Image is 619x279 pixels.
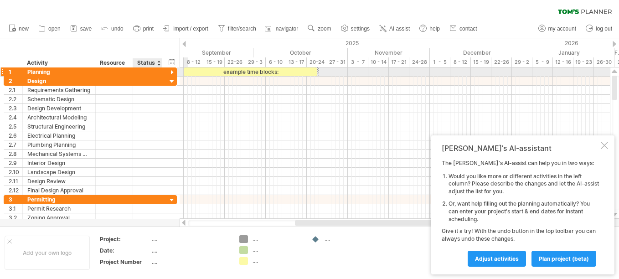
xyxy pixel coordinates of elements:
[389,57,409,67] div: 17 - 21
[137,58,157,67] div: Status
[449,173,599,196] li: Would you like more or different activities in the left column? Please describe the changes and l...
[266,57,286,67] div: 6 - 10
[450,57,471,67] div: 8 - 12
[468,251,526,267] a: Adjust activities
[9,104,22,113] div: 2.3
[27,213,91,222] div: Zoning Approval
[368,57,389,67] div: 10 - 14
[100,247,150,254] div: Date:
[9,95,22,103] div: 2.2
[491,57,512,67] div: 22-26
[216,23,259,35] a: filter/search
[471,57,491,67] div: 15 - 19
[100,58,128,67] div: Resource
[339,23,372,35] a: settings
[536,23,579,35] a: my account
[409,57,430,67] div: 24-28
[36,23,63,35] a: open
[417,23,443,35] a: help
[19,26,29,32] span: new
[594,57,614,67] div: 26-30
[27,131,91,140] div: Electrical Planning
[5,236,90,270] div: Add your own logo
[9,177,22,186] div: 2.11
[245,57,266,67] div: 29 - 3
[9,195,22,204] div: 3
[184,67,317,76] div: example time blocks:
[430,48,524,57] div: December 2025
[225,57,245,67] div: 22-26
[9,113,22,122] div: 2.4
[161,23,211,35] a: import / export
[9,150,22,158] div: 2.8
[27,67,91,76] div: Planning
[548,26,576,32] span: my account
[348,48,430,57] div: November 2025
[27,168,91,176] div: Landscape Design
[325,235,374,243] div: ....
[6,23,31,35] a: new
[152,235,228,243] div: ....
[539,255,589,262] span: plan project (beta)
[305,23,334,35] a: zoom
[442,144,599,153] div: [PERSON_NAME]'s AI-assistant
[573,57,594,67] div: 19 - 23
[429,26,440,32] span: help
[9,86,22,94] div: 2.1
[9,168,22,176] div: 2.10
[228,26,256,32] span: filter/search
[449,200,599,223] li: Or, want help filling out the planning automatically? You can enter your project's start & end da...
[512,57,532,67] div: 29 - 2
[9,67,22,76] div: 1
[27,86,91,94] div: Requirements Gathering
[475,255,519,262] span: Adjust activities
[389,26,410,32] span: AI assist
[80,26,92,32] span: save
[27,113,91,122] div: Architectural Modeling
[68,23,94,35] a: save
[307,57,327,67] div: 20-24
[318,26,331,32] span: zoom
[27,186,91,195] div: Final Design Approval
[184,57,204,67] div: 8 - 12
[327,57,348,67] div: 27 - 31
[27,177,91,186] div: Design Review
[351,26,370,32] span: settings
[442,160,599,266] div: The [PERSON_NAME]'s AI-assist can help you in two ways: Give it a try! With the undo button in th...
[531,251,596,267] a: plan project (beta)
[9,122,22,131] div: 2.5
[48,26,61,32] span: open
[100,258,150,266] div: Project Number
[459,26,477,32] span: contact
[152,258,228,266] div: ....
[263,23,301,35] a: navigator
[286,57,307,67] div: 13 - 17
[596,26,612,32] span: log out
[9,131,22,140] div: 2.6
[204,57,225,67] div: 15 - 19
[27,104,91,113] div: Design Development
[99,23,126,35] a: undo
[27,122,91,131] div: Structural Engineering
[27,150,91,158] div: Mechanical Systems Design
[100,235,150,243] div: Project:
[27,140,91,149] div: Plumbing Planning
[524,48,614,57] div: January 2026
[447,23,480,35] a: contact
[253,257,302,265] div: ....
[583,23,615,35] a: log out
[27,77,91,85] div: Design
[173,26,208,32] span: import / export
[9,159,22,167] div: 2.9
[152,247,228,254] div: ....
[430,57,450,67] div: 1 - 5
[253,48,348,57] div: October 2025
[9,204,22,213] div: 3.1
[27,95,91,103] div: Schematic Design
[163,48,253,57] div: September 2025
[348,57,368,67] div: 3 - 7
[9,213,22,222] div: 3.2
[276,26,298,32] span: navigator
[27,159,91,167] div: Interior Design
[27,195,91,204] div: Permitting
